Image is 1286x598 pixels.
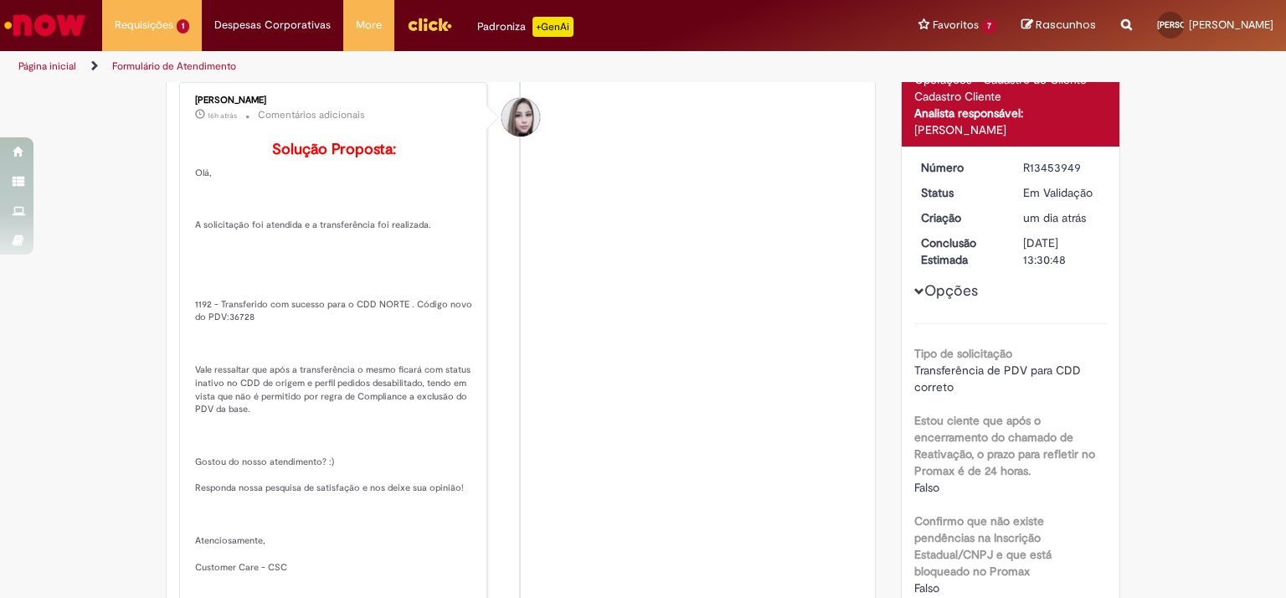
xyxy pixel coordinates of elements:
dt: Criação [908,209,1011,226]
p: +GenAi [532,17,574,37]
div: Em Validação [1023,184,1101,201]
b: Tipo de solicitação [914,346,1012,361]
small: Comentários adicionais [258,108,365,122]
time: 27/08/2025 17:30:39 [1023,210,1086,225]
span: 7 [982,19,996,34]
span: 16h atrás [208,111,237,121]
div: [PERSON_NAME] [914,121,1108,138]
div: R13453949 [1023,159,1101,176]
b: Estou ciente que após o encerramento do chamado de Reativação, o prazo para refletir no Promax é ... [914,413,1095,478]
span: Despesas Corporativas [214,17,331,34]
dt: Status [908,184,1011,201]
span: Falso [914,580,939,595]
div: Operações - Cadastro de Cliente - Cadastro Cliente [914,71,1108,105]
span: Favoritos [933,17,979,34]
img: click_logo_yellow_360x200.png [407,12,452,37]
span: um dia atrás [1023,210,1086,225]
a: Rascunhos [1021,18,1096,34]
div: Daniele Aparecida Queiroz [502,98,540,137]
span: Rascunhos [1036,17,1096,33]
img: ServiceNow [2,8,88,42]
b: Solução Proposta: [272,140,396,159]
div: [DATE] 13:30:48 [1023,235,1101,268]
b: Confirmo que não existe pendências na Inscrição Estadual/CNPJ e que está bloqueado no Promax [914,513,1052,579]
span: 1 [177,19,189,34]
a: Formulário de Atendimento [112,59,236,73]
span: [PERSON_NAME] [1157,19,1222,30]
dt: Número [908,159,1011,176]
ul: Trilhas de página [13,51,845,82]
span: Falso [914,480,939,495]
div: Padroniza [477,17,574,37]
span: [PERSON_NAME] [1189,18,1273,32]
div: Analista responsável: [914,105,1108,121]
time: 28/08/2025 17:17:38 [208,111,237,121]
span: Transferência de PDV para CDD correto [914,363,1084,394]
div: [PERSON_NAME] [195,95,474,106]
a: Página inicial [18,59,76,73]
dt: Conclusão Estimada [908,235,1011,268]
span: Requisições [115,17,173,34]
div: 27/08/2025 17:30:39 [1023,209,1101,226]
span: More [356,17,382,34]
